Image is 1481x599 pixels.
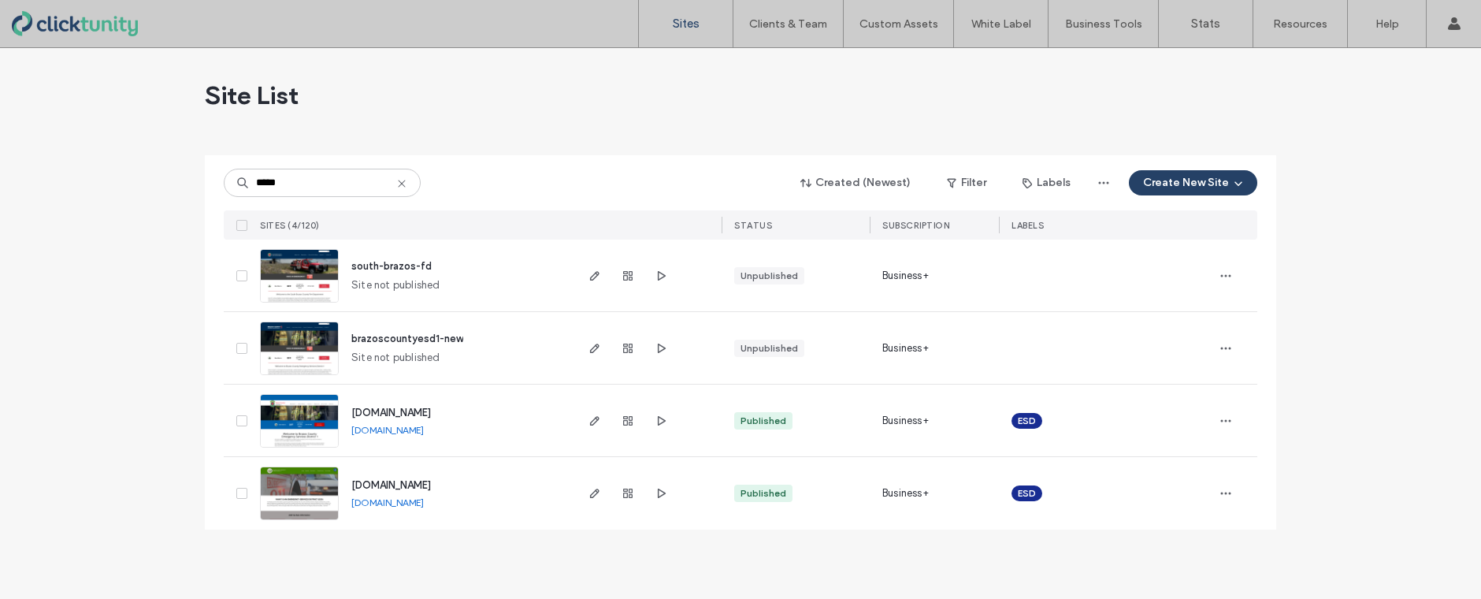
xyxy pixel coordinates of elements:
[205,80,299,111] span: Site List
[931,170,1002,195] button: Filter
[351,407,431,419] a: [DOMAIN_NAME]
[882,340,929,356] span: Business+
[882,486,929,501] span: Business+
[1273,17,1327,31] label: Resources
[1191,17,1220,31] label: Stats
[1065,17,1142,31] label: Business Tools
[351,479,431,491] a: [DOMAIN_NAME]
[351,350,440,366] span: Site not published
[882,413,929,429] span: Business+
[1375,17,1399,31] label: Help
[1008,170,1085,195] button: Labels
[740,486,786,500] div: Published
[351,333,463,344] a: brazoscountyesd1-new
[859,17,938,31] label: Custom Assets
[1018,486,1036,500] span: ESD
[740,414,786,428] div: Published
[260,220,320,231] span: SITES (4/120)
[1018,414,1036,428] span: ESD
[673,17,700,31] label: Sites
[351,424,424,436] a: [DOMAIN_NAME]
[351,260,432,272] a: south-brazos-fd
[740,341,798,355] div: Unpublished
[1011,220,1044,231] span: LABELS
[36,11,69,25] span: Help
[787,170,925,195] button: Created (Newest)
[971,17,1031,31] label: White Label
[882,268,929,284] span: Business+
[1129,170,1257,195] button: Create New Site
[734,220,772,231] span: STATUS
[749,17,827,31] label: Clients & Team
[740,269,798,283] div: Unpublished
[351,497,424,508] a: [DOMAIN_NAME]
[351,277,440,293] span: Site not published
[882,220,949,231] span: SUBSCRIPTION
